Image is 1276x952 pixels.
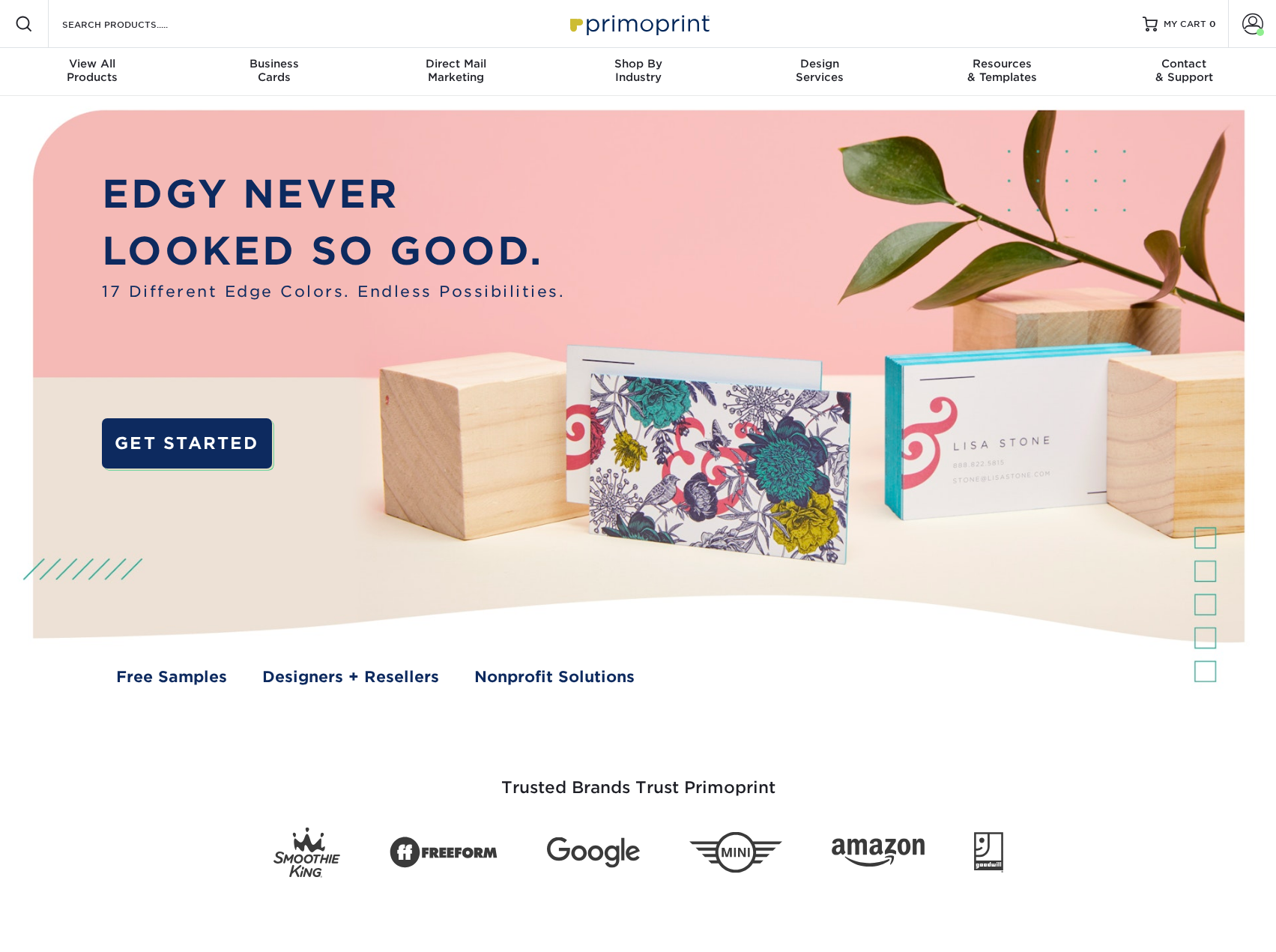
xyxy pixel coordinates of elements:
[183,57,365,70] span: Business
[200,742,1077,816] h3: Trusted Brands Trust Primoprint
[547,57,729,84] div: Industry
[102,418,271,469] a: GET STARTED
[832,839,925,867] img: Amazon
[116,666,227,689] a: Free Samples
[102,166,565,223] p: EDGY NEVER
[911,48,1093,96] a: Resources& Templates
[1209,19,1216,29] span: 0
[547,57,729,70] span: Shop By
[563,7,713,40] img: Primoprint
[911,57,1093,84] div: & Templates
[1,57,184,70] span: View All
[547,837,640,868] img: Google
[365,57,547,84] div: Marketing
[365,57,547,70] span: Direct Mail
[1,48,184,96] a: View AllProducts
[273,828,340,878] img: Smoothie King
[102,223,565,280] p: LOOKED SO GOOD.
[689,832,782,873] img: Mini
[729,57,911,84] div: Services
[390,829,498,877] img: Freeform
[1093,48,1275,96] a: Contact& Support
[729,48,911,96] a: DesignServices
[262,666,439,689] a: Designers + Resellers
[974,832,1003,873] img: Goodwill
[1,57,184,84] div: Products
[61,15,207,33] input: SEARCH PRODUCTS.....
[102,280,565,304] span: 17 Different Edge Colors. Endless Possibilities.
[911,57,1093,70] span: Resources
[474,666,635,689] a: Nonprofit Solutions
[1164,18,1206,31] span: MY CART
[183,57,365,84] div: Cards
[547,48,729,96] a: Shop ByIndustry
[1093,57,1275,70] span: Contact
[365,48,547,96] a: Direct MailMarketing
[1093,57,1275,84] div: & Support
[183,48,365,96] a: BusinessCards
[729,57,911,70] span: Design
